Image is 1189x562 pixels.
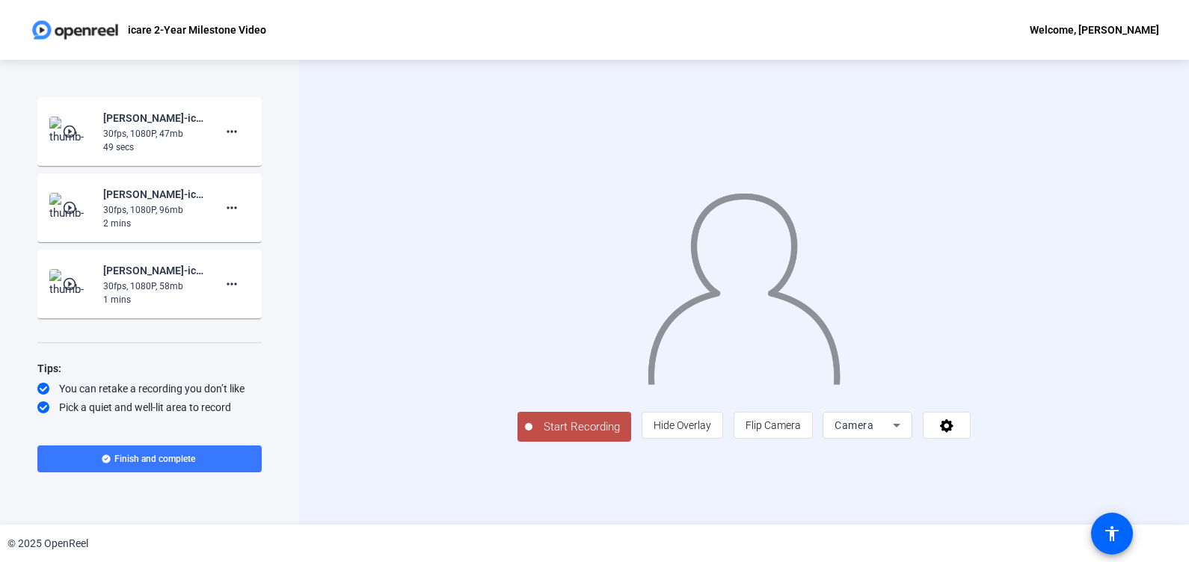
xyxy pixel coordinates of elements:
[654,419,711,431] span: Hide Overlay
[37,400,262,415] div: Pick a quiet and well-lit area to record
[103,203,203,217] div: 30fps, 1080P, 96mb
[103,185,203,203] div: [PERSON_NAME]-icare 2-Year Milestone Video-icare 2-Year Milestone Video-1755417154469-webcam
[746,419,801,431] span: Flip Camera
[37,381,262,396] div: You can retake a recording you don’t like
[1103,525,1121,543] mat-icon: accessibility
[62,124,80,139] mat-icon: play_circle_outline
[37,445,262,472] button: Finish and complete
[642,412,723,439] button: Hide Overlay
[103,280,203,293] div: 30fps, 1080P, 58mb
[532,419,631,436] span: Start Recording
[49,117,93,146] img: thumb-nail
[835,419,873,431] span: Camera
[103,217,203,230] div: 2 mins
[103,262,203,280] div: [PERSON_NAME]-icare 2-Year Milestone Video-icare 2-Year Milestone Video-1755416905336-webcam
[223,123,241,140] mat-icon: more_horiz
[646,181,842,385] img: overlay
[103,140,203,154] div: 49 secs
[734,412,813,439] button: Flip Camera
[7,536,88,552] div: © 2025 OpenReel
[223,199,241,217] mat-icon: more_horiz
[517,412,631,442] button: Start Recording
[223,275,241,293] mat-icon: more_horiz
[103,109,203,127] div: [PERSON_NAME]-icare 2-Year Milestone Video-icare 2-Year Milestone Video-1755417482577-webcam
[103,293,203,306] div: 1 mins
[49,193,93,223] img: thumb-nail
[114,453,195,465] span: Finish and complete
[103,127,203,140] div: 30fps, 1080P, 47mb
[62,200,80,215] mat-icon: play_circle_outline
[1030,21,1159,39] div: Welcome, [PERSON_NAME]
[49,269,93,299] img: thumb-nail
[128,21,266,39] p: icare 2-Year Milestone Video
[62,277,80,291] mat-icon: play_circle_outline
[37,359,262,377] div: Tips:
[30,15,120,45] img: OpenReel logo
